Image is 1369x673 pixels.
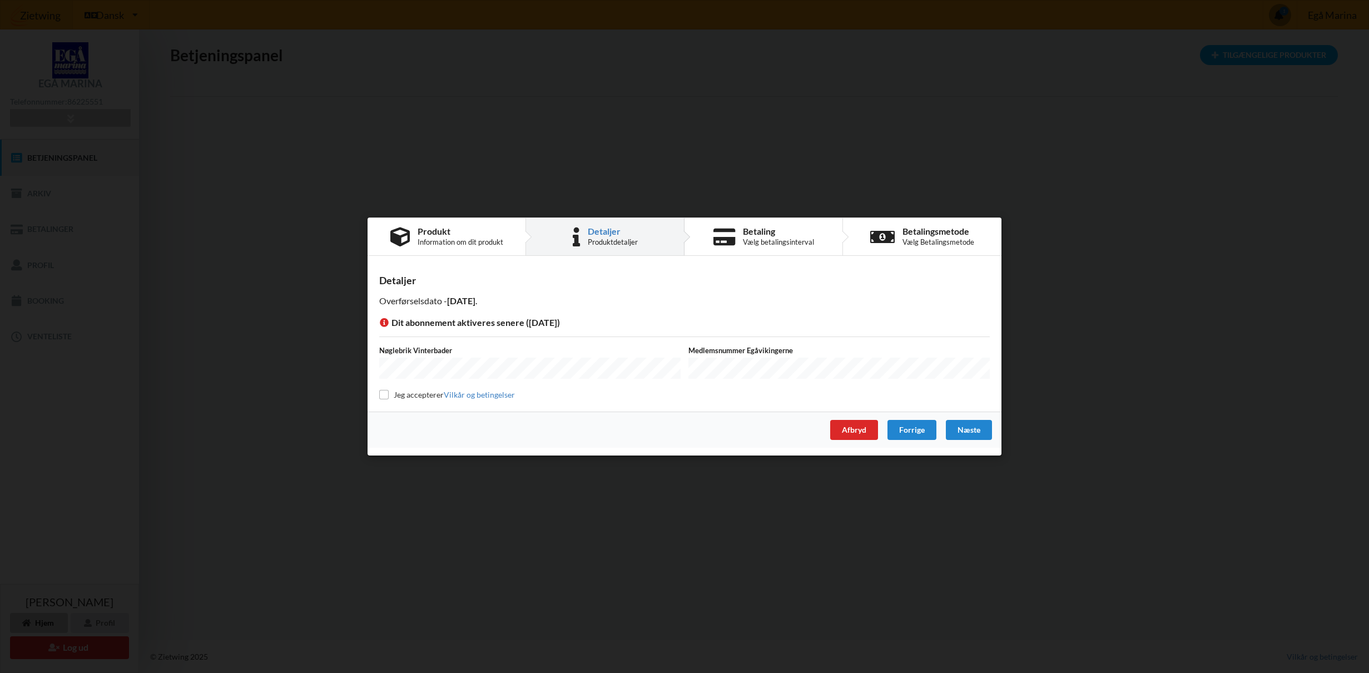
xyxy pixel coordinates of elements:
[418,237,503,246] div: Information om dit produkt
[447,295,475,306] b: [DATE]
[588,227,638,236] div: Detaljer
[946,420,992,440] div: Næste
[379,274,990,286] div: Detaljer
[902,237,974,246] div: Vælg Betalingsmetode
[902,227,974,236] div: Betalingsmetode
[379,390,515,399] label: Jeg accepterer
[688,345,990,355] label: Medlemsnummer Egåvikingerne
[743,227,814,236] div: Betaling
[379,295,990,308] p: Overførselsdato - .
[588,237,638,246] div: Produktdetaljer
[743,237,814,246] div: Vælg betalingsinterval
[379,316,560,327] span: Dit abonnement aktiveres senere ([DATE])
[887,420,936,440] div: Forrige
[418,227,503,236] div: Produkt
[444,390,515,399] a: Vilkår og betingelser
[379,345,681,355] label: Nøglebrik Vinterbader
[830,420,878,440] div: Afbryd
